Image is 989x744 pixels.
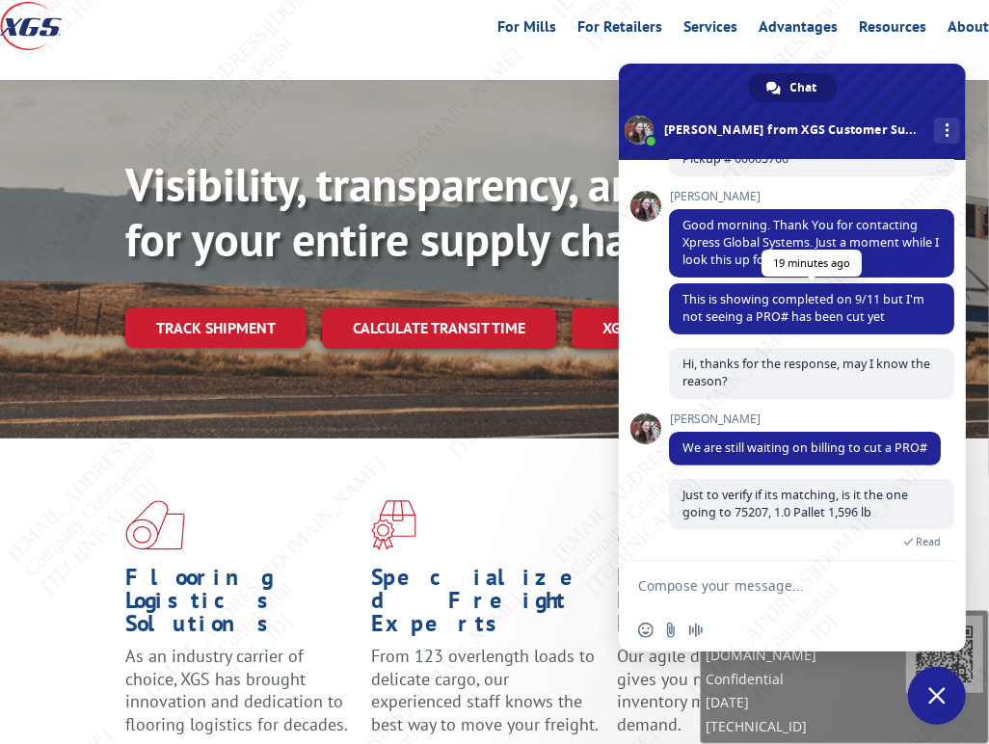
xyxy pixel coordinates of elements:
a: For Retailers [577,19,662,40]
a: Resources [859,19,926,40]
b: Visibility, transparency, and control for your entire supply chain. [125,154,814,270]
span: As an industry carrier of choice, XGS has brought innovation and dedication to flooring logistics... [125,645,348,735]
div: Close chat [908,667,966,725]
span: This is showing completed on 9/11 but I'm not seeing a PRO# has been cut yet [682,291,924,325]
span: Our agile distribution network gives you nationwide inventory management on demand. [618,645,843,735]
div: More channels [934,118,960,144]
a: Advantages [759,19,838,40]
span: Good morning. Thank You for contacting Xpress Global Systems. Just a moment while I look this up ... [682,217,939,268]
span: Read [916,535,941,548]
a: Track shipment [125,307,307,348]
span: Hi, thanks for the response, may I know the reason? [682,356,930,389]
h1: Specialized Freight Experts [371,566,602,645]
a: About [948,19,989,40]
span: Insert an emoji [638,623,654,638]
span: Confidential [706,668,906,691]
span: Send a file [663,623,679,638]
h1: Flagship Distribution Model [618,566,849,645]
span: [PERSON_NAME] [669,190,954,203]
img: xgs-icon-total-supply-chain-intelligence-red [125,500,185,550]
a: Services [683,19,737,40]
img: xgs-icon-focused-on-flooring-red [371,500,416,550]
span: Just to verify if its matching, is it the one going to 75207, 1.0 Pallet 1,596 lb [682,487,908,520]
a: XGS ASSISTANT [572,307,736,349]
div: Chat [749,73,837,102]
span: Chat [790,73,817,102]
span: [TECHNICAL_ID] [706,715,906,738]
span: We are still waiting on billing to cut a PRO# [682,439,927,456]
span: [DATE] [706,691,906,714]
span: [PERSON_NAME] [669,412,941,426]
a: For Mills [497,19,556,40]
textarea: Compose your message... [638,577,904,595]
a: Calculate transit time [322,307,556,349]
span: Audio message [688,623,704,638]
h1: Flooring Logistics Solutions [125,566,357,645]
img: xgs-icon-flagship-distribution-model-red [618,500,684,550]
